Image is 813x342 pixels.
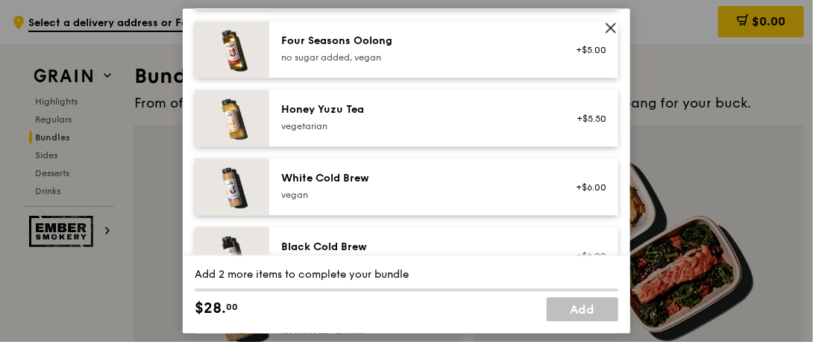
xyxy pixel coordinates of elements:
div: Four Seasons Oolong [281,33,549,48]
div: +$5.00 [567,43,606,55]
div: Honey Yuzu Tea [281,102,549,116]
img: daily_normal_HORZ-four-seasons-oolong.jpg [195,21,269,78]
div: +$6.00 [567,249,606,261]
div: vegan [281,188,549,200]
div: Black Cold Brew [281,239,549,254]
img: daily_normal_HORZ-black-cold-brew.jpg [195,227,269,284]
div: no sugar added, vegan [281,51,549,63]
span: $28. [195,298,226,320]
div: +$6.00 [567,181,606,193]
span: 00 [226,302,238,314]
a: Add [547,298,618,322]
div: Add 2 more items to complete your bundle [195,268,618,283]
div: +$5.50 [567,112,606,124]
div: White Cold Brew [281,170,549,185]
img: daily_normal_honey-yuzu-tea.jpg [195,90,269,146]
img: daily_normal_HORZ-white-cold-brew.jpg [195,158,269,215]
div: vegetarian [281,119,549,131]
